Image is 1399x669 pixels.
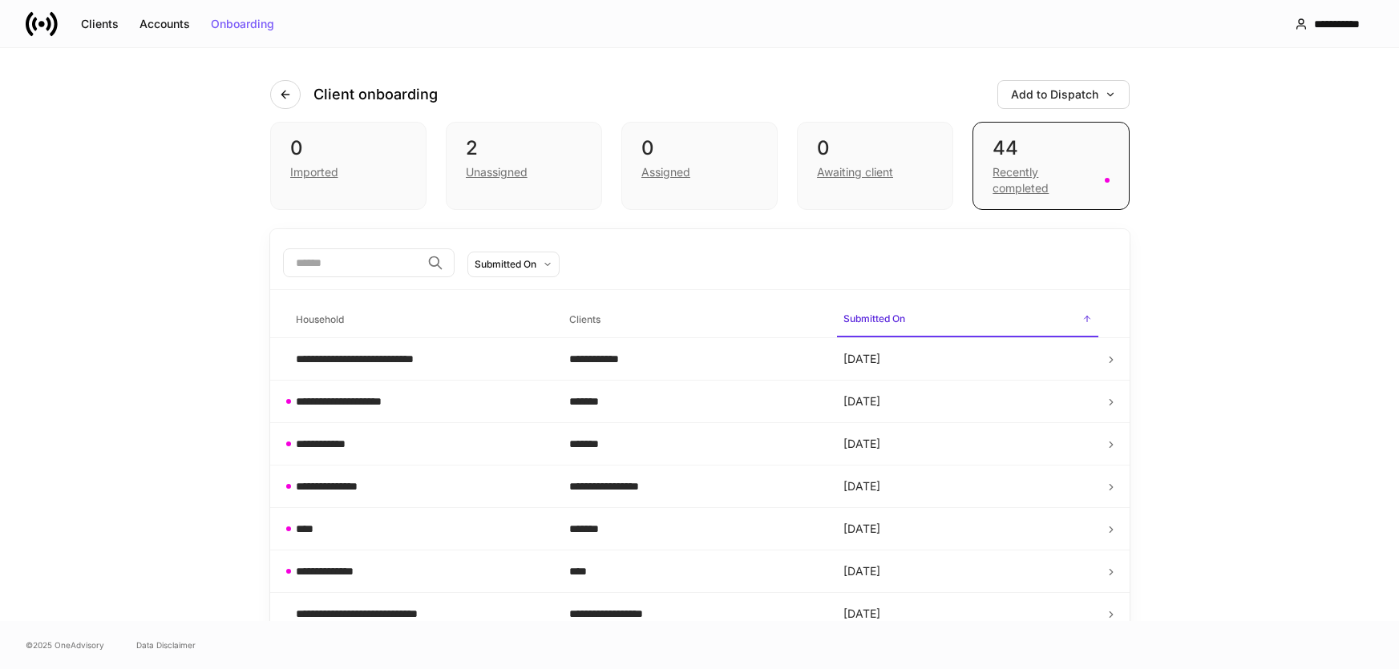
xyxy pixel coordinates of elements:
[837,303,1098,337] span: Submitted On
[641,135,758,161] div: 0
[641,164,690,180] div: Assigned
[569,312,600,327] h6: Clients
[843,311,905,326] h6: Submitted On
[563,304,824,337] span: Clients
[129,11,200,37] button: Accounts
[136,639,196,651] a: Data Disclaimer
[270,122,427,210] div: 0Imported
[466,164,528,180] div: Unassigned
[831,338,1105,381] td: [DATE]
[993,135,1109,161] div: 44
[289,304,551,337] span: Household
[71,11,129,37] button: Clients
[972,122,1129,210] div: 44Recently completed
[296,312,344,327] h6: Household
[475,256,536,272] div: Submitted On
[831,593,1105,635] td: [DATE]
[993,164,1094,196] div: Recently completed
[200,11,285,37] button: Onboarding
[831,423,1105,465] td: [DATE]
[621,122,778,210] div: 0Assigned
[831,508,1105,550] td: [DATE]
[313,85,438,104] h4: Client onboarding
[817,135,933,161] div: 0
[797,122,953,210] div: 0Awaiting client
[211,18,274,30] div: Onboarding
[467,252,560,277] button: Submitted On
[81,18,119,30] div: Clients
[139,18,190,30] div: Accounts
[26,639,104,651] span: © 2025 OneAdvisory
[831,550,1105,593] td: [DATE]
[831,465,1105,508] td: [DATE]
[290,135,406,161] div: 0
[817,164,893,180] div: Awaiting client
[831,381,1105,423] td: [DATE]
[997,80,1130,109] button: Add to Dispatch
[290,164,338,180] div: Imported
[466,135,582,161] div: 2
[1011,89,1116,100] div: Add to Dispatch
[446,122,602,210] div: 2Unassigned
